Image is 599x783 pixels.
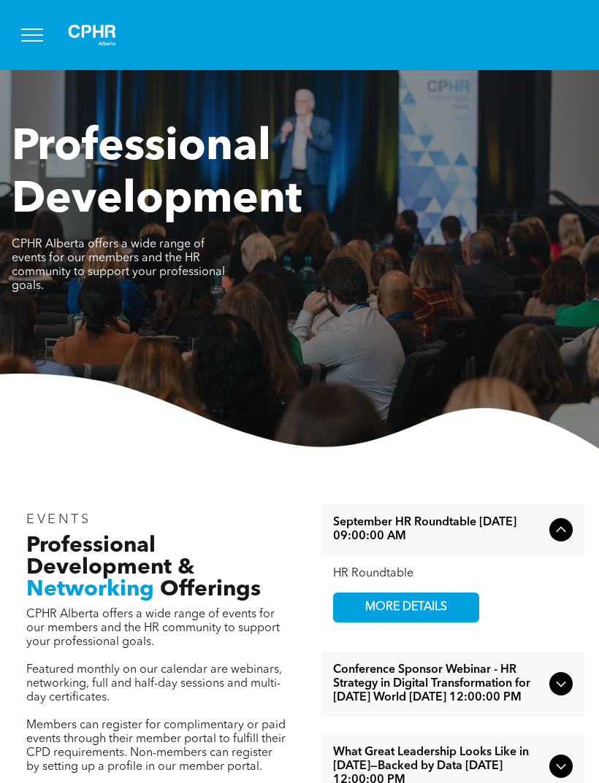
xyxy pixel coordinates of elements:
[333,516,543,544] span: September HR Roundtable [DATE] 09:00:00 AM
[26,664,282,703] span: Featured monthly on our calendar are webinars, networking, full and half-day sessions and multi-d...
[333,593,479,622] a: MORE DETAILS
[333,567,573,581] div: HR Roundtable
[13,16,51,54] button: menu
[348,593,464,622] span: MORE DETAILS
[12,239,225,292] span: CPHR Alberta offers a wide range of events for our members and the HR community to support your p...
[26,535,194,579] span: Professional Development &
[333,663,543,705] span: Conference Sponsor Webinar - HR Strategy in Digital Transformation for [DATE] World [DATE] 12:00:...
[26,513,91,526] span: EVENTS
[26,579,154,601] span: Networking
[26,609,280,648] span: CPHR Alberta offers a wide range of events for our members and the HR community to support your p...
[12,126,302,223] span: Professional Development
[26,720,286,773] span: Members can register for complimentary or paid events through their member portal to fulfill thei...
[56,12,129,58] img: A white background with a few lines on it
[160,579,261,601] span: Offerings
